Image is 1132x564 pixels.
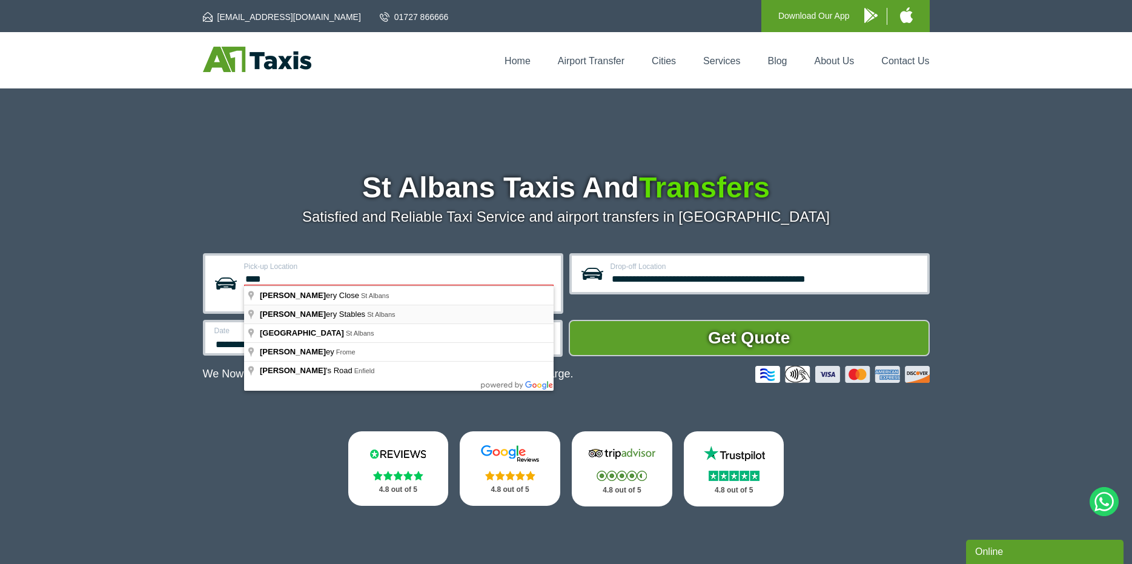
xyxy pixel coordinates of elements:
img: A1 Taxis St Albans LTD [203,47,311,72]
label: Date [214,327,370,334]
a: Contact Us [881,56,929,66]
span: Enfield [354,367,375,374]
span: [PERSON_NAME] [260,347,326,356]
img: Reviews.io [362,445,434,463]
span: 's Road [260,366,354,375]
a: Google Stars 4.8 out of 5 [460,431,560,506]
a: Services [703,56,740,66]
a: Trustpilot Stars 4.8 out of 5 [684,431,784,506]
p: 4.8 out of 5 [362,482,435,497]
label: Pick-up Location [244,263,554,270]
a: [EMAIL_ADDRESS][DOMAIN_NAME] [203,11,361,23]
span: Transfers [639,171,770,204]
span: [PERSON_NAME] [260,366,326,375]
img: Tripadvisor [586,445,658,463]
a: Cities [652,56,676,66]
img: Stars [485,471,535,480]
img: A1 Taxis Android App [864,8,878,23]
img: Stars [709,471,760,481]
a: 01727 866666 [380,11,449,23]
p: 4.8 out of 5 [585,483,659,498]
span: ey [260,347,336,356]
span: Frome [336,348,356,356]
img: Stars [597,471,647,481]
p: We Now Accept Card & Contactless Payment In [203,368,574,380]
img: A1 Taxis iPhone App [900,7,913,23]
span: [GEOGRAPHIC_DATA] [260,328,344,337]
a: About Us [815,56,855,66]
label: Drop-off Location [611,263,920,270]
a: Blog [767,56,787,66]
span: ery Stables [260,310,367,319]
a: Reviews.io Stars 4.8 out of 5 [348,431,449,506]
a: Home [505,56,531,66]
p: Download Our App [778,8,850,24]
p: Satisfied and Reliable Taxi Service and airport transfers in [GEOGRAPHIC_DATA] [203,208,930,225]
img: Stars [373,471,423,480]
iframe: chat widget [966,537,1126,564]
h1: St Albans Taxis And [203,173,930,202]
span: [PERSON_NAME] [260,291,326,300]
label: This field is required. [244,285,554,304]
p: 4.8 out of 5 [473,482,547,497]
img: Trustpilot [698,445,770,463]
a: Tripadvisor Stars 4.8 out of 5 [572,431,672,506]
a: Airport Transfer [558,56,624,66]
span: ery Close [260,291,361,300]
span: St Albans [346,330,374,337]
p: 4.8 out of 5 [697,483,771,498]
span: St Albans [367,311,395,318]
span: [PERSON_NAME] [260,310,326,319]
img: Google [474,445,546,463]
button: Get Quote [569,320,930,356]
span: St Albans [361,292,389,299]
img: Credit And Debit Cards [755,366,930,383]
